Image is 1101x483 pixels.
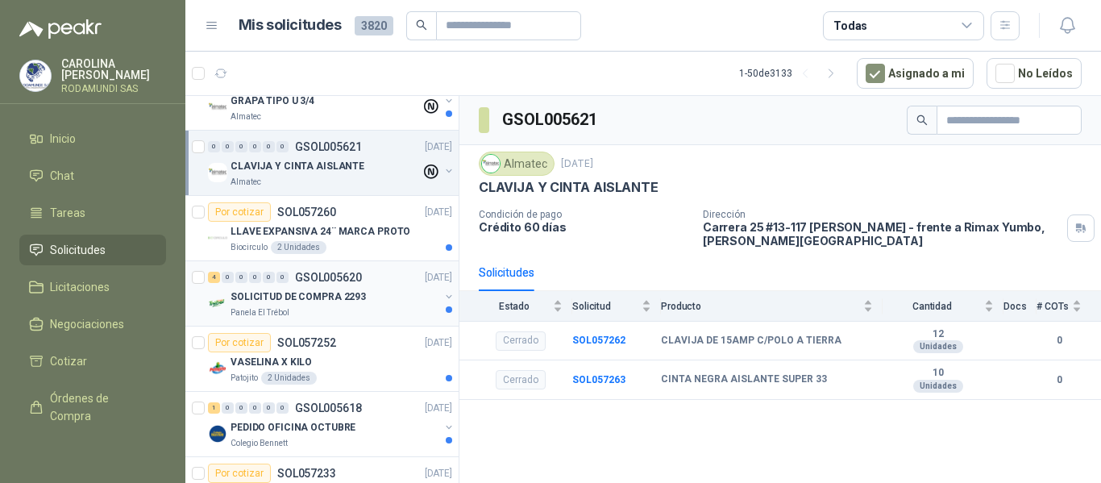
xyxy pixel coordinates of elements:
a: Chat [19,160,166,191]
p: Almatec [231,110,261,123]
b: CINTA NEGRA AISLANTE SUPER 33 [661,373,827,386]
span: # COTs [1037,301,1069,312]
span: Órdenes de Compra [50,389,151,425]
div: 0 [222,141,234,152]
a: SOL057263 [572,374,625,385]
div: Por cotizar [208,333,271,352]
p: SOL057233 [277,468,336,479]
th: Cantidad [883,291,1003,321]
b: 10 [883,367,994,380]
div: 0 [235,272,247,283]
p: [DATE] [561,156,593,172]
a: Licitaciones [19,272,166,302]
a: 4 0 0 0 0 0 GSOL005620[DATE] Company LogoSOLICITUD DE COMPRA 2293Panela El Trébol [208,268,455,319]
a: 0 0 0 0 0 0 GSOL005622[DATE] Company LogoGRAPA TIPO U 3/4Almatec [208,72,455,123]
div: 0 [249,141,261,152]
p: CLAVIJA Y CINTA AISLANTE [231,159,364,174]
th: Docs [1003,291,1037,321]
span: search [916,115,928,126]
p: Patojito [231,372,258,385]
div: 2 Unidades [261,372,317,385]
p: SOL057260 [277,206,336,218]
p: [DATE] [425,139,452,155]
span: search [416,19,427,31]
div: Por cotizar [208,202,271,222]
p: Colegio Bennett [231,437,288,450]
div: 0 [276,272,289,283]
div: Cerrado [496,331,546,351]
button: Asignado a mi [857,58,974,89]
a: 1 0 0 0 0 0 GSOL005618[DATE] Company LogoPEDIDO OFICINA OCTUBREColegio Bennett [208,398,455,450]
a: Remisiones [19,438,166,468]
div: 0 [276,402,289,414]
p: Carrera 25 #13-117 [PERSON_NAME] - frente a Rimax Yumbo , [PERSON_NAME][GEOGRAPHIC_DATA] [703,220,1061,248]
p: VASELINA X KILO [231,355,312,370]
p: GSOL005620 [295,272,362,283]
div: Todas [833,17,867,35]
img: Company Logo [208,163,227,182]
span: Cantidad [883,301,981,312]
div: Solicitudes [479,264,534,281]
span: Estado [479,301,550,312]
a: Tareas [19,198,166,228]
div: 0 [249,402,261,414]
div: 1 [208,402,220,414]
img: Company Logo [208,98,227,117]
p: GSOL005618 [295,402,362,414]
div: 0 [222,402,234,414]
div: Cerrado [496,370,546,389]
b: CLAVIJA DE 15AMP C/POLO A TIERRA [661,335,841,348]
img: Company Logo [208,424,227,443]
b: 0 [1037,333,1082,348]
img: Company Logo [208,228,227,248]
b: 0 [1037,373,1082,388]
div: Almatec [479,152,555,176]
p: Condición de pago [479,209,690,220]
p: [DATE] [425,401,452,416]
p: [DATE] [425,205,452,220]
p: Crédito 60 días [479,220,690,234]
a: Por cotizarSOL057252[DATE] Company LogoVASELINA X KILOPatojito2 Unidades [185,327,459,392]
p: SOLICITUD DE COMPRA 2293 [231,289,366,305]
span: Inicio [50,130,76,148]
a: SOL057262 [572,335,625,346]
div: 0 [263,402,275,414]
th: Solicitud [572,291,661,321]
th: # COTs [1037,291,1101,321]
th: Producto [661,291,883,321]
p: Dirección [703,209,1061,220]
span: 3820 [355,16,393,35]
a: Inicio [19,123,166,154]
img: Company Logo [208,294,227,313]
span: Solicitud [572,301,638,312]
h3: GSOL005621 [502,107,600,132]
div: 0 [276,141,289,152]
th: Estado [459,291,572,321]
p: [DATE] [425,335,452,351]
a: Por cotizarSOL057260[DATE] Company LogoLLAVE EXPANSIVA 24¨ MARCA PROTOBiocirculo2 Unidades [185,196,459,261]
span: Tareas [50,204,85,222]
p: GSOL005621 [295,141,362,152]
span: Licitaciones [50,278,110,296]
a: Solicitudes [19,235,166,265]
div: 0 [222,272,234,283]
div: 0 [235,141,247,152]
p: CAROLINA [PERSON_NAME] [61,58,166,81]
img: Logo peakr [19,19,102,39]
div: Por cotizar [208,464,271,483]
div: Unidades [913,380,963,393]
img: Company Logo [208,359,227,378]
div: 2 Unidades [271,241,326,254]
div: 0 [263,141,275,152]
div: 1 - 50 de 3133 [739,60,844,86]
p: GRAPA TIPO U 3/4 [231,94,314,109]
span: Producto [661,301,860,312]
div: 0 [263,272,275,283]
p: LLAVE EXPANSIVA 24¨ MARCA PROTO [231,224,410,239]
p: CLAVIJA Y CINTA AISLANTE [479,179,659,196]
div: 0 [208,141,220,152]
h1: Mis solicitudes [239,14,342,37]
div: Unidades [913,340,963,353]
